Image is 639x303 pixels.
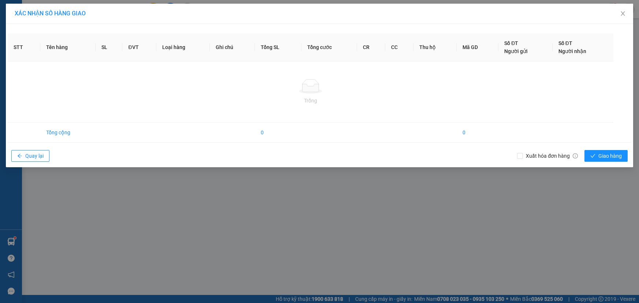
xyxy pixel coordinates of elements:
th: ĐVT [122,33,156,61]
span: Số ĐT [504,40,518,46]
span: arrow-left [17,153,22,159]
th: Tổng cước [301,33,357,61]
span: Xuất hóa đơn hàng [523,152,581,160]
th: CC [385,33,413,61]
th: Mã GD [457,33,498,61]
button: Close [613,4,633,24]
td: 0 [255,123,302,143]
span: Số ĐT [558,40,572,46]
th: Ghi chú [210,33,255,61]
td: Tổng cộng [40,123,96,143]
span: info-circle [573,153,578,158]
button: arrow-leftQuay lại [11,150,49,162]
span: check [590,153,595,159]
th: Tên hàng [40,33,96,61]
th: Loại hàng [156,33,210,61]
th: STT [8,33,40,61]
span: Giao hàng [598,152,622,160]
th: SL [96,33,123,61]
span: XÁC NHẬN SỐ HÀNG GIAO [15,10,86,17]
span: Quay lại [25,152,44,160]
span: close [620,11,626,16]
th: Tổng SL [255,33,302,61]
div: Trống [14,97,608,105]
span: Người gửi [504,48,528,54]
td: 0 [457,123,498,143]
span: Người nhận [558,48,586,54]
th: CR [357,33,385,61]
button: checkGiao hàng [584,150,628,162]
th: Thu hộ [413,33,457,61]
